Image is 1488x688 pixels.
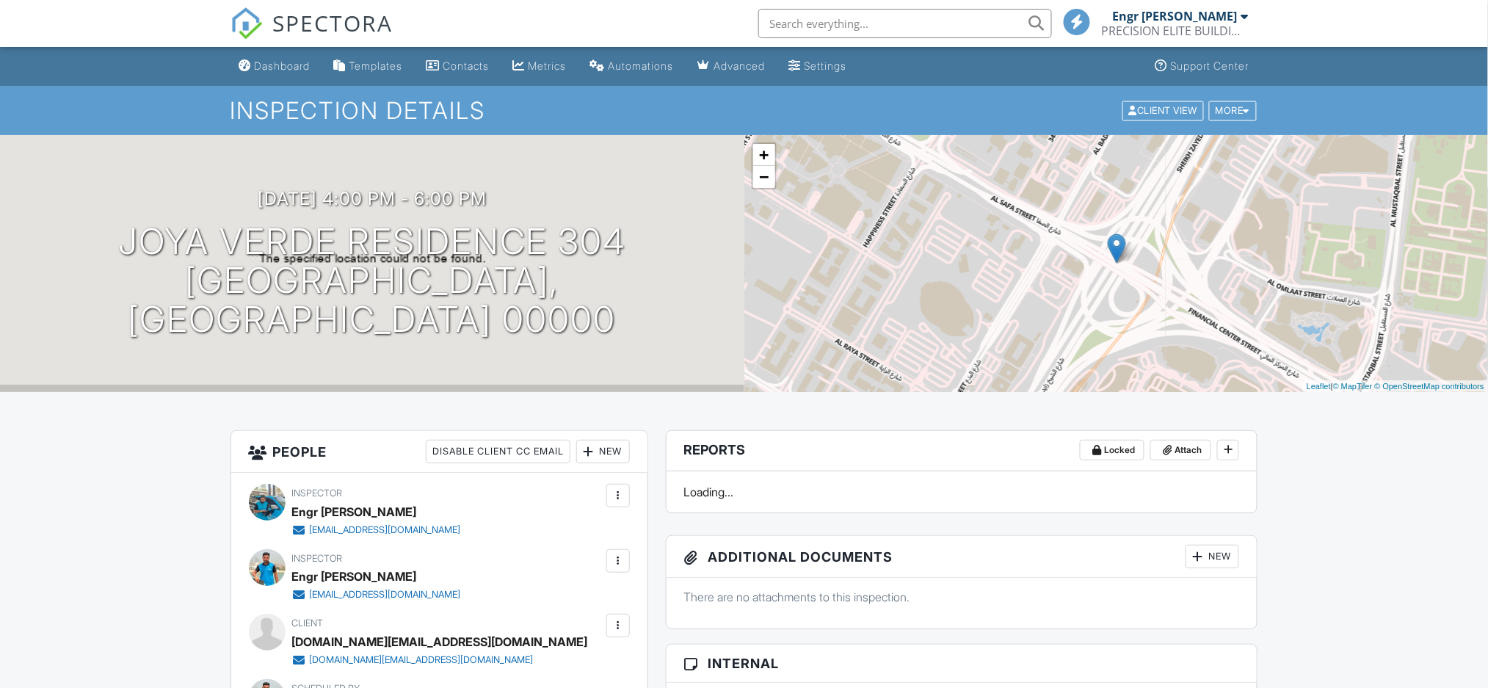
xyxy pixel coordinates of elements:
[231,431,647,473] h3: People
[1307,382,1331,391] a: Leaflet
[758,9,1052,38] input: Search everything...
[258,189,487,209] h3: [DATE] 4:00 pm - 6:00 pm
[231,20,393,51] a: SPECTORA
[231,7,263,40] img: The Best Home Inspection Software - Spectora
[310,654,534,666] div: [DOMAIN_NAME][EMAIL_ADDRESS][DOMAIN_NAME]
[1150,53,1255,80] a: Support Center
[684,589,1240,605] p: There are no attachments to this inspection.
[584,53,680,80] a: Automations (Basic)
[1186,545,1239,568] div: New
[1113,9,1238,23] div: Engr [PERSON_NAME]
[1122,101,1204,120] div: Client View
[233,53,316,80] a: Dashboard
[292,631,588,653] div: [DOMAIN_NAME][EMAIL_ADDRESS][DOMAIN_NAME]
[529,59,567,72] div: Metrics
[805,59,847,72] div: Settings
[292,618,324,629] span: Client
[443,59,490,72] div: Contacts
[667,536,1257,578] h3: Additional Documents
[292,523,461,537] a: [EMAIL_ADDRESS][DOMAIN_NAME]
[255,59,311,72] div: Dashboard
[292,488,343,499] span: Inspector
[1121,104,1208,115] a: Client View
[421,53,496,80] a: Contacts
[609,59,674,72] div: Automations
[783,53,853,80] a: Settings
[310,589,461,601] div: [EMAIL_ADDRESS][DOMAIN_NAME]
[1209,101,1257,120] div: More
[23,222,721,338] h1: Joya Verde residence 304 [GEOGRAPHIC_DATA], [GEOGRAPHIC_DATA] 00000
[292,587,461,602] a: [EMAIL_ADDRESS][DOMAIN_NAME]
[292,565,417,587] div: Engr [PERSON_NAME]
[714,59,766,72] div: Advanced
[576,440,630,463] div: New
[273,7,393,38] span: SPECTORA
[667,645,1257,683] h3: Internal
[292,553,343,564] span: Inspector
[310,524,461,536] div: [EMAIL_ADDRESS][DOMAIN_NAME]
[1102,23,1249,38] div: PRECISION ELITE BUILDING INSPECTION SERVICES L.L.C
[426,440,570,463] div: Disable Client CC Email
[1303,380,1488,393] div: |
[692,53,772,80] a: Advanced
[1171,59,1249,72] div: Support Center
[1333,382,1373,391] a: © MapTiler
[292,653,576,667] a: [DOMAIN_NAME][EMAIL_ADDRESS][DOMAIN_NAME]
[753,144,775,166] a: Zoom in
[231,98,1258,123] h1: Inspection Details
[349,59,403,72] div: Templates
[753,166,775,188] a: Zoom out
[292,501,417,523] div: Engr [PERSON_NAME]
[507,53,573,80] a: Metrics
[1375,382,1484,391] a: © OpenStreetMap contributors
[328,53,409,80] a: Templates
